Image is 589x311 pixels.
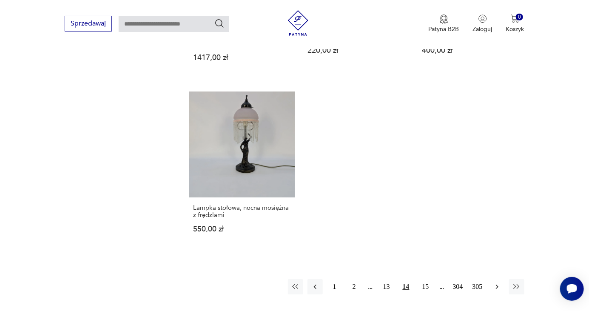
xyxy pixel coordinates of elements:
[398,279,414,294] button: 14
[470,279,485,294] button: 305
[429,14,459,33] a: Ikona medaluPatyna B2B
[440,14,448,24] img: Ikona medalu
[347,279,362,294] button: 2
[327,279,342,294] button: 1
[285,10,311,36] img: Patyna - sklep z meblami i dekoracjami vintage
[506,14,524,33] button: 0Koszyk
[214,18,225,29] button: Szukaj
[473,14,492,33] button: Zaloguj
[65,21,112,27] a: Sprzedawaj
[429,25,459,33] p: Patyna B2B
[189,91,295,249] a: Lampka stołowa, nocna mosiężna z frędzlamiLampka stołowa, nocna mosiężna z frędzlami550,00 zł
[516,14,523,21] div: 0
[478,14,487,23] img: Ikonka użytkownika
[65,16,112,31] button: Sprzedawaj
[473,25,492,33] p: Zaloguj
[193,204,291,219] h3: Lampka stołowa, nocna mosiężna z frędzlami
[506,25,524,33] p: Koszyk
[379,279,394,294] button: 13
[429,14,459,33] button: Patyna B2B
[193,54,291,61] p: 1417,00 zł
[560,277,584,301] iframe: Smartsupp widget button
[450,279,466,294] button: 304
[422,47,521,54] p: 400,00 zł
[193,225,291,233] p: 550,00 zł
[511,14,519,23] img: Ikona koszyka
[307,47,406,54] p: 220,00 zł
[418,279,433,294] button: 15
